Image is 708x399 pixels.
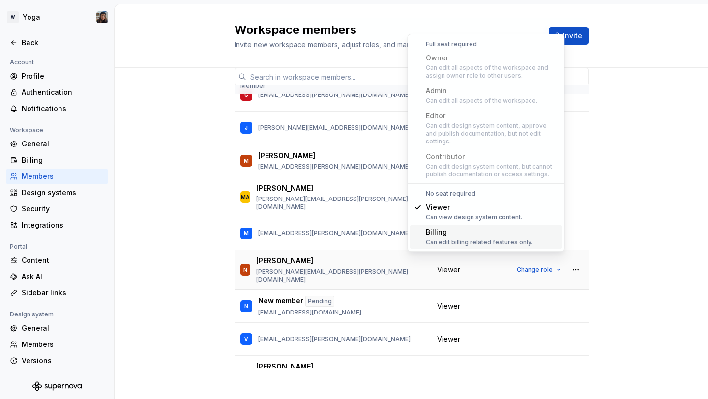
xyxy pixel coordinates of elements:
[408,34,564,251] div: Suggestions
[256,362,313,371] p: [PERSON_NAME]
[22,155,104,165] div: Billing
[6,253,108,268] a: Content
[235,78,431,94] th: Member
[258,309,361,316] p: [EMAIL_ADDRESS][DOMAIN_NAME]
[244,301,248,311] div: N
[256,183,313,193] p: [PERSON_NAME]
[6,337,108,352] a: Members
[244,228,249,238] div: M
[256,195,425,211] p: [PERSON_NAME][EMAIL_ADDRESS][PERSON_NAME][DOMAIN_NAME]
[96,11,108,23] img: Larissa Matos
[244,156,249,166] div: M
[6,169,108,184] a: Members
[22,256,104,265] div: Content
[235,40,459,49] span: Invite new workspace members, adjust roles, and manage your team.
[6,201,108,217] a: Security
[563,31,582,41] span: Invite
[426,238,532,246] div: Can edit billing related features only.
[258,229,411,237] p: [EMAIL_ADDRESS][PERSON_NAME][DOMAIN_NAME]
[22,104,104,114] div: Notifications
[32,381,82,391] svg: Supernova Logo
[7,11,19,23] div: W
[410,40,562,48] div: Full seat required
[258,296,303,307] p: New member
[241,192,250,202] div: MA
[426,97,537,105] div: Can edit all aspects of the workspace.
[6,57,38,68] div: Account
[517,266,553,274] span: Change role
[22,272,104,282] div: Ask AI
[410,190,562,198] div: No seat required
[426,152,559,162] div: Contributor
[6,353,108,369] a: Versions
[426,86,537,96] div: Admin
[426,163,559,178] div: Can edit design system content, but cannot publish documentation or access settings.
[22,171,104,181] div: Members
[6,369,108,385] a: Datasets
[512,263,565,277] button: Change role
[258,335,411,343] p: [EMAIL_ADDRESS][PERSON_NAME][DOMAIN_NAME]
[426,122,559,145] div: Can edit design system content, approve and publish documentation, but not edit settings.
[6,217,108,233] a: Integrations
[6,309,58,320] div: Design system
[6,241,31,253] div: Portal
[305,296,334,307] div: Pending
[426,228,532,237] div: Billing
[6,320,108,336] a: General
[437,301,460,311] span: Viewer
[6,68,108,84] a: Profile
[22,220,104,230] div: Integrations
[235,22,537,38] h2: Workspace members
[426,202,522,212] div: Viewer
[244,90,248,100] div: G
[245,123,248,133] div: J
[256,256,313,266] p: [PERSON_NAME]
[22,372,104,382] div: Datasets
[22,340,104,349] div: Members
[22,288,104,298] div: Sidebar links
[23,12,40,22] div: Yoga
[426,64,559,80] div: Can edit all aspects of the workspace and assign owner role to other users.
[243,265,247,275] div: N
[22,139,104,149] div: General
[6,269,108,285] a: Ask AI
[2,6,112,28] button: WYogaLarissa Matos
[22,204,104,214] div: Security
[22,87,104,97] div: Authentication
[244,334,248,344] div: V
[426,213,522,221] div: Can view design system content.
[256,268,425,284] p: [PERSON_NAME][EMAIL_ADDRESS][PERSON_NAME][DOMAIN_NAME]
[22,356,104,366] div: Versions
[6,101,108,116] a: Notifications
[258,151,315,161] p: [PERSON_NAME]
[549,27,589,45] button: Invite
[258,91,411,99] p: [EMAIL_ADDRESS][PERSON_NAME][DOMAIN_NAME]
[6,285,108,301] a: Sidebar links
[6,35,108,51] a: Back
[22,323,104,333] div: General
[426,53,559,63] div: Owner
[246,68,589,85] input: Search in workspace members...
[6,85,108,100] a: Authentication
[258,163,411,171] p: [EMAIL_ADDRESS][PERSON_NAME][DOMAIN_NAME]
[426,111,559,121] div: Editor
[258,124,411,132] p: [PERSON_NAME][EMAIL_ADDRESS][DOMAIN_NAME]
[437,265,460,275] span: Viewer
[22,38,104,48] div: Back
[22,188,104,198] div: Design systems
[437,334,460,344] span: Viewer
[6,152,108,168] a: Billing
[6,136,108,152] a: General
[6,124,47,136] div: Workspace
[22,71,104,81] div: Profile
[6,185,108,200] a: Design systems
